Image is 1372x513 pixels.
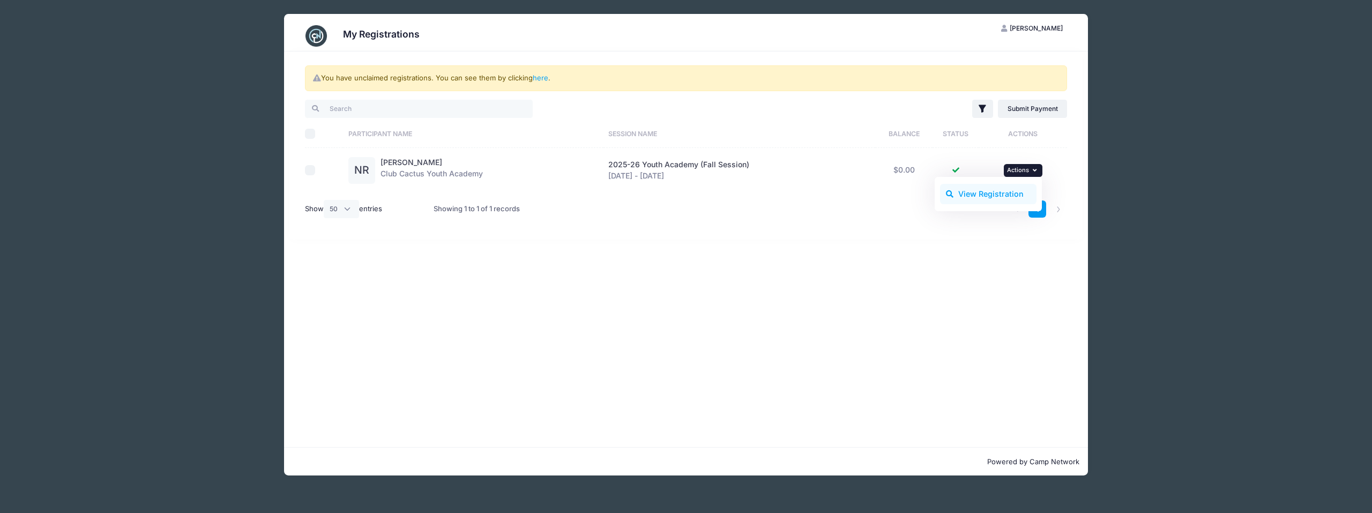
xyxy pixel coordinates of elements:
span: 2025-26 Youth Academy (Fall Session) [608,160,749,169]
span: [PERSON_NAME] [1010,24,1063,32]
select: Showentries [324,200,359,218]
div: Showing 1 to 1 of 1 records [434,197,520,221]
th: Select All [305,120,343,148]
label: Show entries [305,200,382,218]
th: Participant Name: activate to sort column ascending [343,120,603,148]
th: Session Name: activate to sort column ascending [603,120,876,148]
a: [PERSON_NAME] [381,158,442,167]
h3: My Registrations [343,28,420,40]
a: View Registration [940,184,1037,204]
span: Actions [1007,166,1029,174]
div: [DATE] - [DATE] [608,159,870,182]
button: Actions [1004,164,1042,177]
th: Actions: activate to sort column ascending [979,120,1067,148]
td: $0.00 [875,148,933,192]
p: Powered by Camp Network [293,457,1079,467]
a: here [533,73,548,82]
input: Search [305,100,533,118]
div: Club Cactus Youth Academy [381,157,483,184]
th: Status: activate to sort column ascending [933,120,979,148]
th: Balance: activate to sort column ascending [875,120,933,148]
div: NR [348,157,375,184]
a: Submit Payment [998,100,1067,118]
a: NR [348,166,375,175]
button: [PERSON_NAME] [992,19,1072,38]
img: CampNetwork [305,25,327,47]
div: You have unclaimed registrations. You can see them by clicking . [305,65,1067,91]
